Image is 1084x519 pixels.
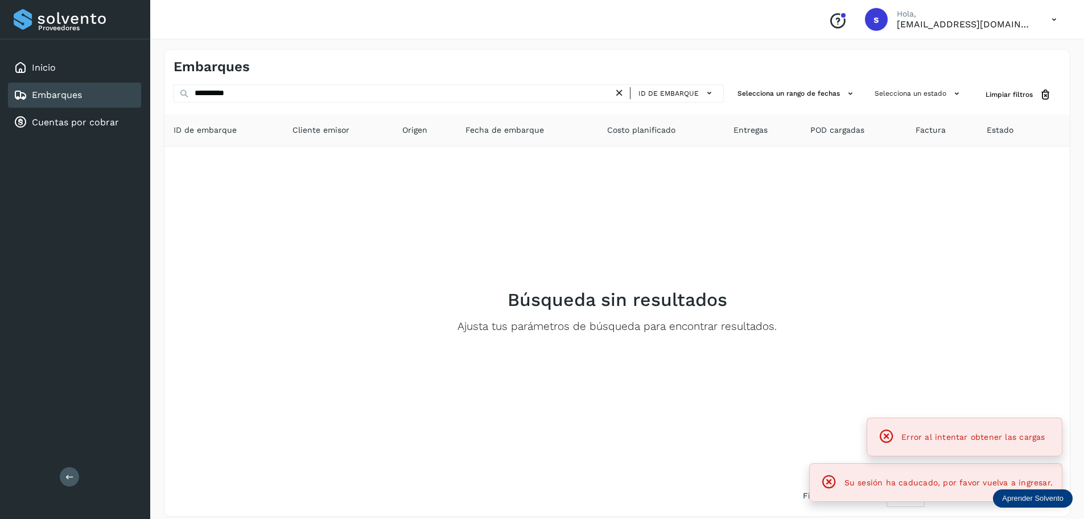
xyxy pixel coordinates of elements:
[8,110,141,135] div: Cuentas por cobrar
[976,84,1061,105] button: Limpiar filtros
[844,478,1053,487] span: Su sesión ha caducado, por favor vuelva a ingresar.
[174,59,250,75] h4: Embarques
[8,83,141,108] div: Embarques
[638,88,699,99] span: ID de embarque
[901,432,1045,442] span: Error al intentar obtener las cargas
[897,19,1033,30] p: sectram23@gmail.com
[174,124,237,136] span: ID de embarque
[292,124,349,136] span: Cliente emisor
[508,289,727,310] h2: Búsqueda sin resultados
[402,124,427,136] span: Origen
[465,124,544,136] span: Fecha de embarque
[993,489,1073,508] div: Aprender Solvento
[733,84,861,103] button: Selecciona un rango de fechas
[635,85,719,101] button: ID de embarque
[733,124,768,136] span: Entregas
[897,9,1033,19] p: Hola,
[803,490,877,502] span: Filtros por página :
[870,84,967,103] button: Selecciona un estado
[38,24,137,32] p: Proveedores
[32,89,82,100] a: Embarques
[987,124,1013,136] span: Estado
[607,124,675,136] span: Costo planificado
[32,117,119,128] a: Cuentas por cobrar
[810,124,864,136] span: POD cargadas
[916,124,946,136] span: Factura
[1002,494,1064,503] p: Aprender Solvento
[457,320,777,333] p: Ajusta tus parámetros de búsqueda para encontrar resultados.
[32,62,56,73] a: Inicio
[986,89,1033,100] span: Limpiar filtros
[8,55,141,80] div: Inicio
